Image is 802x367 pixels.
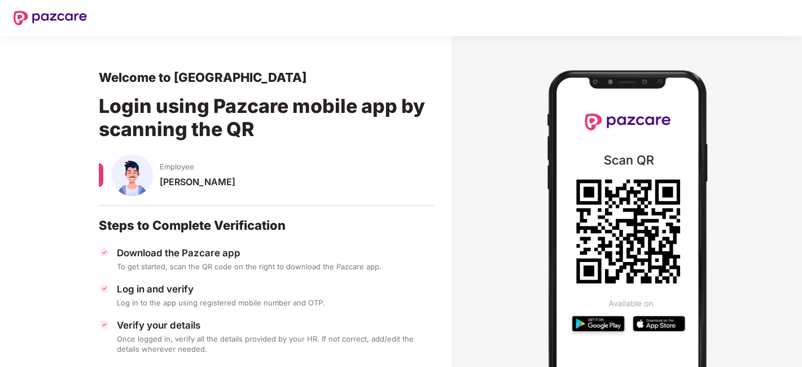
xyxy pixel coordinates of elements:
[117,334,435,354] div: Once logged in, verify all the details provided by your HR. If not correct, add/edit the details ...
[160,161,194,172] span: Employee
[111,154,153,196] img: svg+xml;base64,PHN2ZyBpZD0iU3BvdXNlX01hbGUiIHhtbG5zPSJodHRwOi8vd3d3LnczLm9yZy8yMDAwL3N2ZyIgeG1sbn...
[99,69,435,85] div: Welcome to [GEOGRAPHIC_DATA]
[160,176,435,198] div: [PERSON_NAME]
[99,283,110,294] img: svg+xml;base64,PHN2ZyBpZD0iVGljay0zMngzMiIgeG1sbnM9Imh0dHA6Ly93d3cudzMub3JnLzIwMDAvc3ZnIiB3aWR0aD...
[14,11,87,25] img: New Pazcare Logo
[117,319,435,331] div: Verify your details
[99,217,435,233] div: Steps to Complete Verification
[99,85,435,154] div: Login using Pazcare mobile app by scanning the QR
[99,247,110,258] img: svg+xml;base64,PHN2ZyBpZD0iVGljay0zMngzMiIgeG1sbnM9Imh0dHA6Ly93d3cudzMub3JnLzIwMDAvc3ZnIiB3aWR0aD...
[117,261,435,272] div: To get started, scan the QR code on the right to download the Pazcare app.
[117,298,435,308] div: Log in to the app using registered mobile number and OTP.
[117,247,435,259] div: Download the Pazcare app
[117,283,435,295] div: Log in and verify
[99,319,110,330] img: svg+xml;base64,PHN2ZyBpZD0iVGljay0zMngzMiIgeG1sbnM9Imh0dHA6Ly93d3cudzMub3JnLzIwMDAvc3ZnIiB3aWR0aD...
